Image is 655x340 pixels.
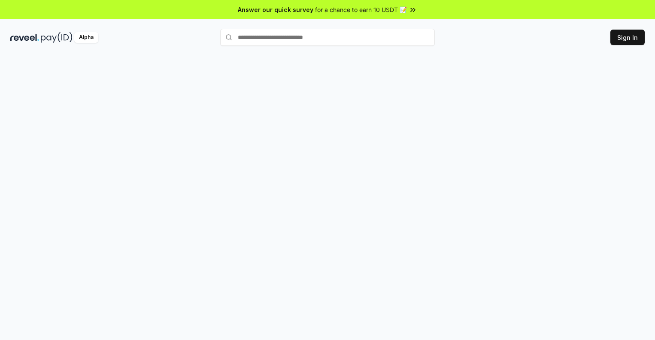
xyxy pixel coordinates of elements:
[10,32,39,43] img: reveel_dark
[610,30,645,45] button: Sign In
[74,32,98,43] div: Alpha
[238,5,313,14] span: Answer our quick survey
[315,5,407,14] span: for a chance to earn 10 USDT 📝
[41,32,73,43] img: pay_id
